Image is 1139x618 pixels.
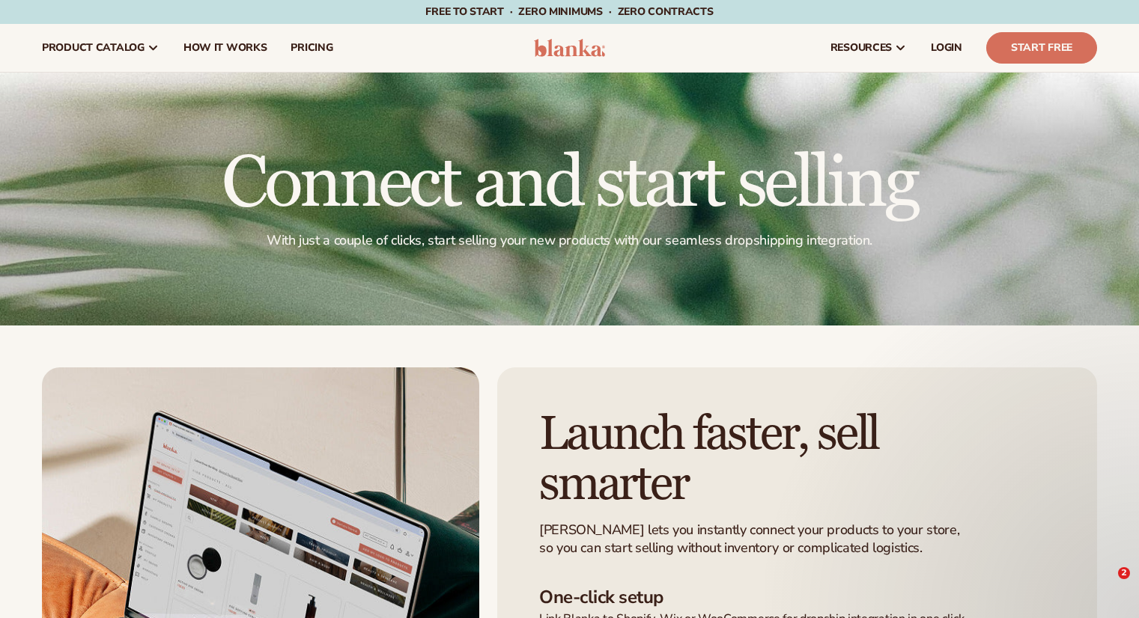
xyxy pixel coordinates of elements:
[919,24,974,72] a: LOGIN
[222,148,917,220] h1: Connect and start selling
[425,4,713,19] span: Free to start · ZERO minimums · ZERO contracts
[1118,567,1130,579] span: 2
[931,42,962,54] span: LOGIN
[818,24,919,72] a: resources
[222,232,917,249] p: With just a couple of clicks, start selling your new products with our seamless dropshipping inte...
[539,587,1055,608] h3: One-click setup
[183,42,267,54] span: How It Works
[279,24,344,72] a: pricing
[1087,567,1123,603] iframe: Intercom live chat
[986,32,1097,64] a: Start Free
[534,39,605,57] img: logo
[30,24,171,72] a: product catalog
[830,42,892,54] span: resources
[291,42,332,54] span: pricing
[539,521,962,557] p: [PERSON_NAME] lets you instantly connect your products to your store, so you can start selling wi...
[539,409,994,510] h2: Launch faster, sell smarter
[42,42,145,54] span: product catalog
[171,24,279,72] a: How It Works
